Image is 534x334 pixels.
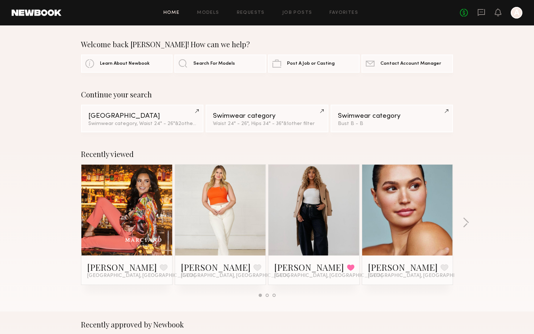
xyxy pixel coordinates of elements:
[329,11,358,15] a: Favorites
[174,55,266,73] a: Search For Models
[197,11,219,15] a: Models
[81,105,203,132] a: [GEOGRAPHIC_DATA]Swimwear category, Waist 24" - 26"&2other filters
[206,105,328,132] a: Swimwear categoryWaist 24" - 26", Hips 34" - 36"&1other filter
[163,11,180,15] a: Home
[287,61,335,66] span: Post A Job or Casting
[338,113,446,120] div: Swimwear category
[268,55,360,73] a: Post A Job or Casting
[81,320,453,329] div: Recently approved by Newbook
[87,273,195,279] span: [GEOGRAPHIC_DATA], [GEOGRAPHIC_DATA]
[175,121,210,126] span: & 2 other filter s
[193,61,235,66] span: Search For Models
[511,7,522,19] a: A
[181,273,289,279] span: [GEOGRAPHIC_DATA], [GEOGRAPHIC_DATA]
[81,55,173,73] a: Learn About Newbook
[81,150,453,158] div: Recently viewed
[87,261,157,273] a: [PERSON_NAME]
[88,113,196,120] div: [GEOGRAPHIC_DATA]
[361,55,453,73] a: Contact Account Manager
[380,61,441,66] span: Contact Account Manager
[331,105,453,132] a: Swimwear categoryBust B - B
[181,261,251,273] a: [PERSON_NAME]
[88,121,196,126] div: Swimwear category, Waist 24" - 26"
[338,121,446,126] div: Bust B - B
[81,90,453,99] div: Continue your search
[282,11,312,15] a: Job Posts
[213,121,321,126] div: Waist 24" - 26", Hips 34" - 36"
[274,261,344,273] a: [PERSON_NAME]
[283,121,315,126] span: & 1 other filter
[368,273,476,279] span: [GEOGRAPHIC_DATA], [GEOGRAPHIC_DATA]
[81,40,453,49] div: Welcome back [PERSON_NAME]! How can we help?
[237,11,265,15] a: Requests
[274,273,383,279] span: [GEOGRAPHIC_DATA], [GEOGRAPHIC_DATA]
[100,61,150,66] span: Learn About Newbook
[368,261,438,273] a: [PERSON_NAME]
[213,113,321,120] div: Swimwear category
